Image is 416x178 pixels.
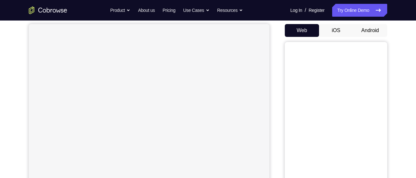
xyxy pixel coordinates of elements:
button: Web [285,24,319,37]
span: / [305,6,306,14]
button: Use Cases [183,4,209,17]
a: Pricing [163,4,175,17]
button: Resources [217,4,243,17]
a: Try Online Demo [332,4,387,17]
a: About us [138,4,155,17]
a: Register [309,4,324,17]
button: iOS [319,24,353,37]
button: Android [353,24,387,37]
button: Product [110,4,131,17]
a: Go to the home page [29,6,67,14]
a: Log In [290,4,302,17]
